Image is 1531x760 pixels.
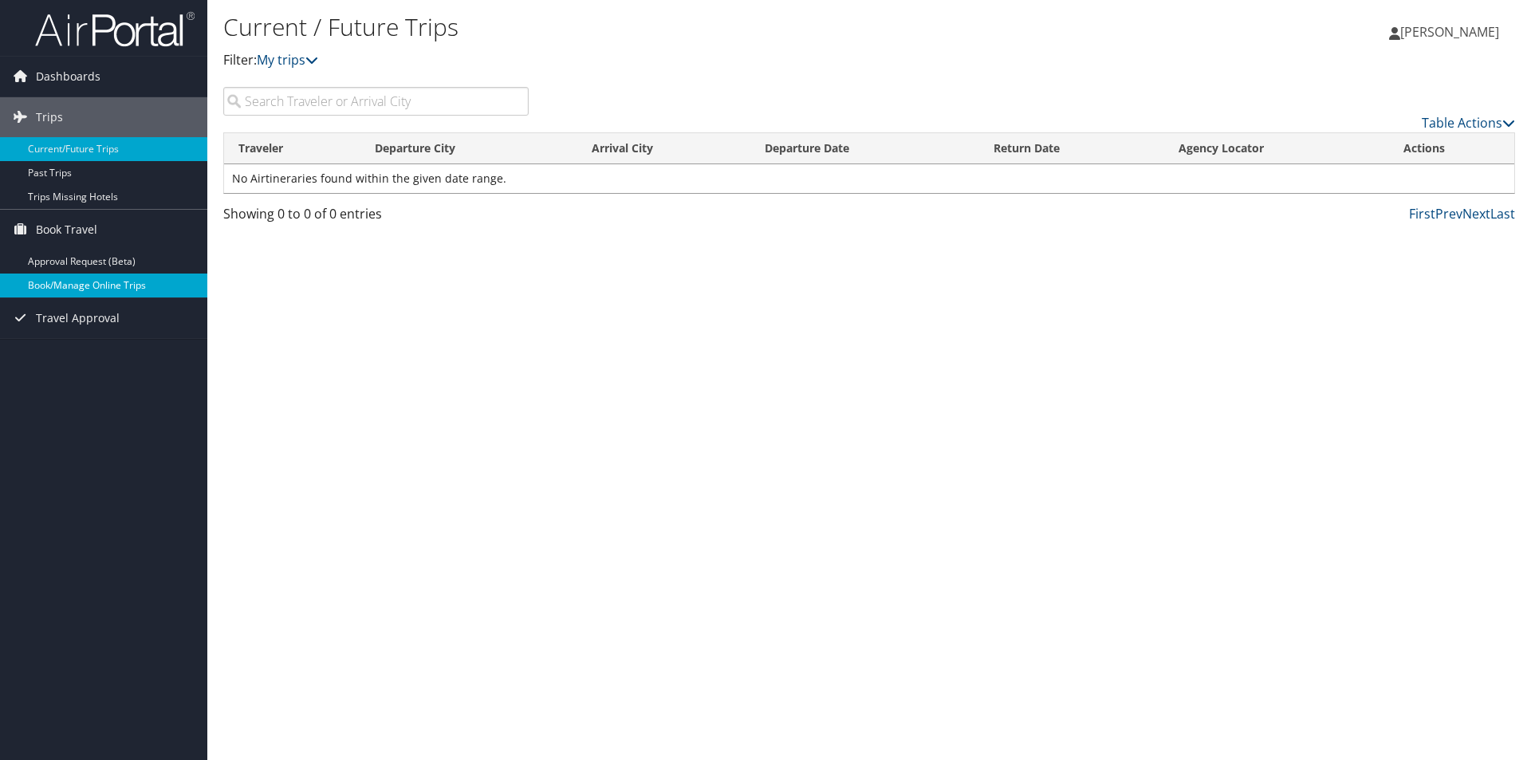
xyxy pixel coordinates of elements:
div: Showing 0 to 0 of 0 entries [223,204,529,231]
p: Filter: [223,50,1084,71]
span: Trips [36,97,63,137]
th: Traveler: activate to sort column ascending [224,133,360,164]
th: Return Date: activate to sort column ascending [979,133,1164,164]
h1: Current / Future Trips [223,10,1084,44]
a: [PERSON_NAME] [1389,8,1515,56]
td: No Airtineraries found within the given date range. [224,164,1514,193]
a: First [1409,205,1435,222]
a: My trips [257,51,318,69]
a: Prev [1435,205,1462,222]
img: airportal-logo.png [35,10,195,48]
span: Travel Approval [36,298,120,338]
th: Departure Date: activate to sort column descending [750,133,979,164]
span: [PERSON_NAME] [1400,23,1499,41]
th: Actions [1389,133,1514,164]
span: Dashboards [36,57,100,96]
span: Book Travel [36,210,97,250]
a: Last [1490,205,1515,222]
a: Table Actions [1422,114,1515,132]
a: Next [1462,205,1490,222]
th: Arrival City: activate to sort column ascending [577,133,750,164]
th: Departure City: activate to sort column ascending [360,133,577,164]
input: Search Traveler or Arrival City [223,87,529,116]
th: Agency Locator: activate to sort column ascending [1164,133,1389,164]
